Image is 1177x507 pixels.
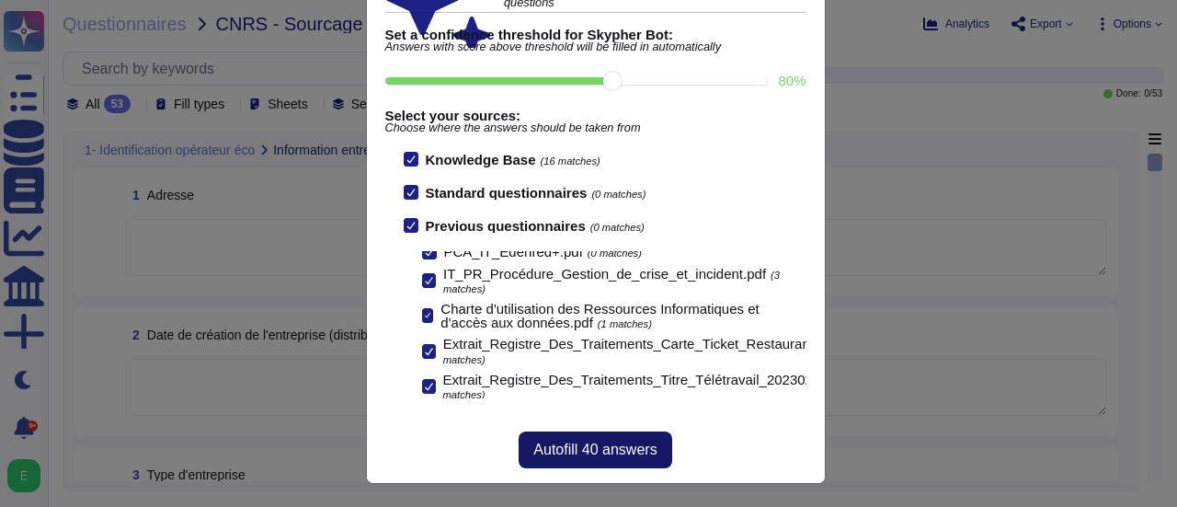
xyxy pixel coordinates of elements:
[778,74,806,87] label: 80 %
[590,222,645,233] span: (0 matches)
[598,318,652,329] span: (1 matches)
[443,336,958,351] span: Extrait_Registre_Des_Traitements_Carte_Ticket_Restaurant_Edenred+_202501.pdf
[385,122,806,134] span: Choose where the answers should be taken from
[443,340,972,364] span: (1 matches)
[519,432,671,468] button: Autofill 40 answers
[443,372,836,387] span: Extrait_Registre_Des_Traitements_Titre_Télétravail_202302.pdf
[588,248,642,259] span: (0 matches)
[444,244,583,259] span: PCA_IT_Edenred+.pdf
[426,185,588,201] b: Standard questionnaires
[591,189,646,200] span: (0 matches)
[385,41,806,53] span: Answers with score above threshold will be filled in automatically
[385,109,806,122] b: Select your sources:
[426,152,536,167] b: Knowledge Base
[426,218,586,234] b: Previous questionnaires
[533,443,657,457] span: Autofill 40 answers
[440,301,759,330] span: Charte d'utilisation des Ressources Informatiques et d'accès aux données.pdf
[541,156,600,167] span: (16 matches)
[385,28,806,41] b: Set a confidence threshold for Skypher Bot:
[443,266,766,282] span: IT_PR_Procédure_Gestion_de_crise_et_incident.pdf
